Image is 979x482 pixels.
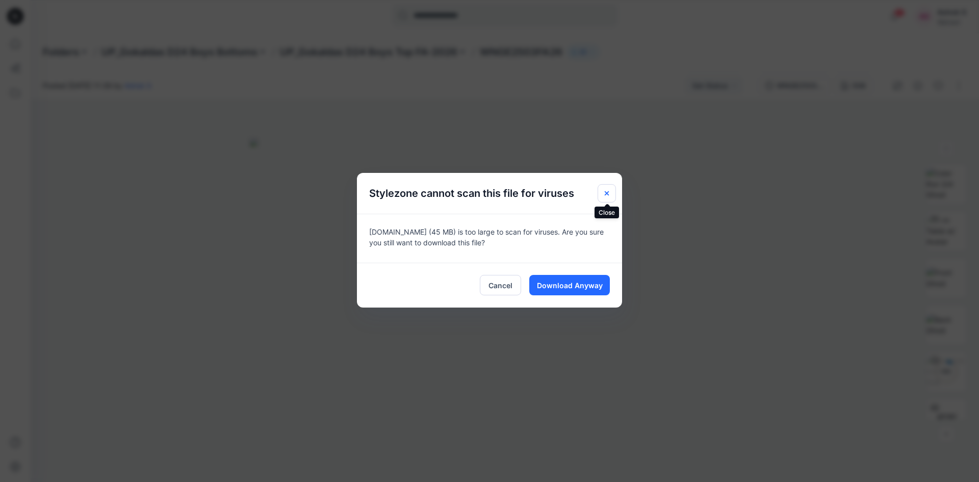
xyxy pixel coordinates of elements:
[529,275,610,295] button: Download Anyway
[537,280,603,291] span: Download Anyway
[357,214,622,263] div: [DOMAIN_NAME] (45 MB) is too large to scan for viruses. Are you sure you still want to download t...
[488,280,512,291] span: Cancel
[480,275,521,295] button: Cancel
[357,173,586,214] h5: Stylezone cannot scan this file for viruses
[598,184,616,202] button: Close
